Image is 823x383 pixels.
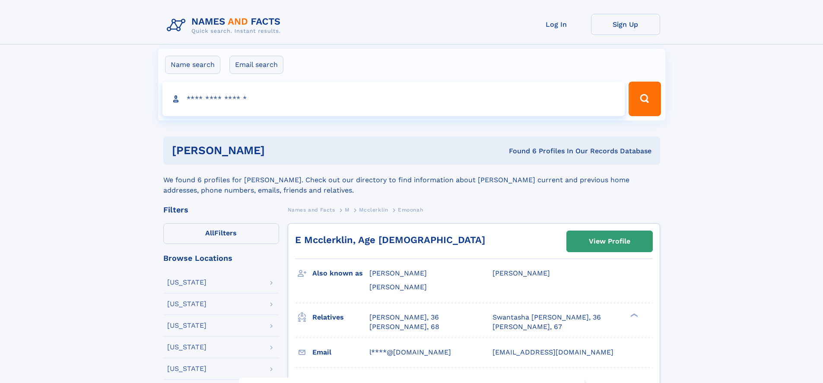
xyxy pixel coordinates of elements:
div: [US_STATE] [167,344,207,351]
a: Log In [522,14,591,35]
div: View Profile [589,231,630,251]
span: Mcclerklin [359,207,388,213]
h3: Relatives [312,310,369,325]
h1: [PERSON_NAME] [172,145,387,156]
a: [PERSON_NAME], 36 [369,313,439,322]
span: [PERSON_NAME] [369,283,427,291]
span: [PERSON_NAME] [493,269,550,277]
div: [US_STATE] [167,279,207,286]
div: Filters [163,206,279,214]
a: Sign Up [591,14,660,35]
label: Email search [229,56,283,74]
span: [EMAIL_ADDRESS][DOMAIN_NAME] [493,348,613,356]
a: M [345,204,350,215]
a: Names and Facts [288,204,335,215]
div: [US_STATE] [167,322,207,329]
a: Mcclerklin [359,204,388,215]
a: Swantasha [PERSON_NAME], 36 [493,313,601,322]
a: E Mcclerklin, Age [DEMOGRAPHIC_DATA] [295,234,485,245]
div: Browse Locations [163,254,279,262]
img: Logo Names and Facts [163,14,288,37]
h3: Also known as [312,266,369,281]
div: ❯ [628,312,639,318]
a: [PERSON_NAME], 68 [369,322,439,332]
div: [US_STATE] [167,301,207,307]
span: All [205,229,214,237]
span: M [345,207,350,213]
span: Emoonah [398,207,423,213]
div: We found 6 profiles for [PERSON_NAME]. Check out our directory to find information about [PERSON_... [163,165,660,196]
div: [US_STATE] [167,365,207,372]
a: View Profile [567,231,652,252]
label: Name search [165,56,220,74]
div: Found 6 Profiles In Our Records Database [387,146,651,156]
span: [PERSON_NAME] [369,269,427,277]
button: Search Button [629,82,661,116]
a: [PERSON_NAME], 67 [493,322,562,332]
h3: Email [312,345,369,360]
label: Filters [163,223,279,244]
input: search input [162,82,625,116]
